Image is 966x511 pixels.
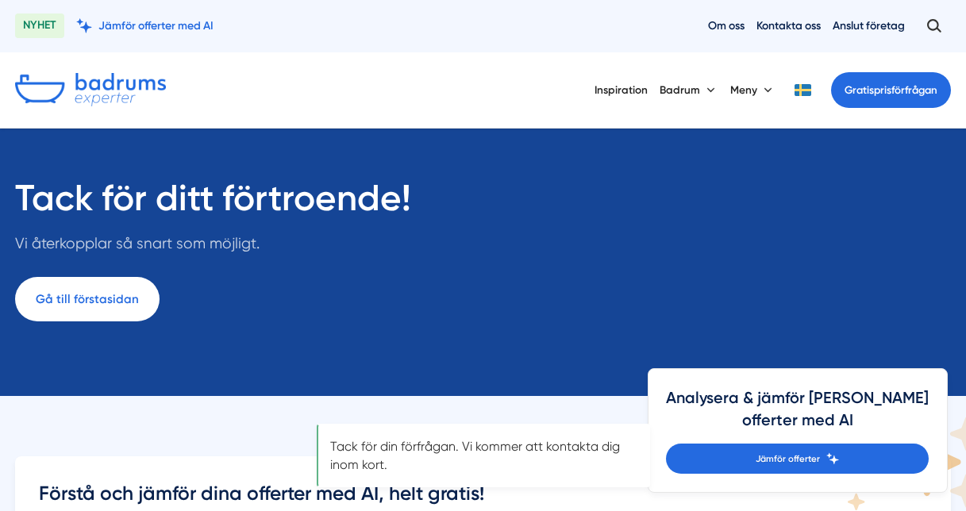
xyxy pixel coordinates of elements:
[666,387,929,444] h4: Analysera & jämför [PERSON_NAME] offerter med AI
[98,18,214,33] span: Jämför offerter med AI
[76,18,214,33] a: Jämför offerter med AI
[756,451,820,466] span: Jämför offerter
[666,444,929,474] a: Jämför offerter
[831,72,951,108] a: Gratisprisförfrågan
[15,232,411,263] p: Vi återkopplar så snart som möjligt.
[330,437,637,474] p: Tack för din förfrågan. Vi kommer att kontakta dig inom kort.
[15,73,166,106] img: Badrumsexperter.se logotyp
[756,18,821,33] a: Kontakta oss
[15,13,64,38] span: NYHET
[15,277,160,321] a: Gå till förstasidan
[595,70,648,109] a: Inspiration
[660,70,718,109] button: Badrum
[730,70,775,109] button: Meny
[708,18,745,33] a: Om oss
[845,84,874,96] span: Gratis
[833,18,905,33] a: Anslut företag
[15,177,411,232] h1: Tack för ditt förtroende!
